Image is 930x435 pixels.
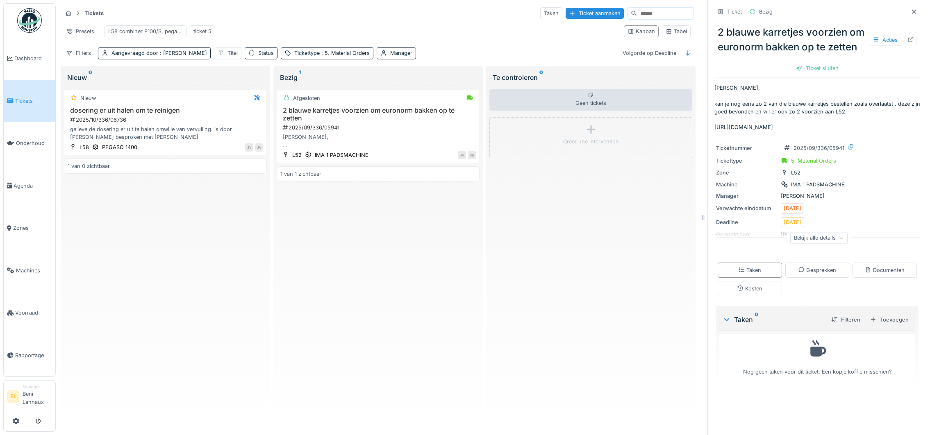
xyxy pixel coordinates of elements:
a: Machines [4,249,55,292]
div: Nieuw [67,72,264,82]
span: Agenda [14,182,52,190]
div: Tickettype [716,157,778,165]
div: Ticket [727,8,742,16]
div: gelieve de dosering er uit te halen omwille van vervuiling. is door [PERSON_NAME] besproken met [... [68,125,263,141]
div: Toevoegen [867,314,912,325]
div: Deadline [716,218,778,226]
div: 2 blauwe karretjes voorzien om euronorm bakken op te zetten [714,22,920,58]
div: Filters [62,47,95,59]
a: Tickets [4,80,55,122]
div: Ticket aanmaken [566,8,624,19]
div: Machine [716,181,778,188]
sup: 0 [755,315,758,324]
span: Zones [13,224,52,232]
div: Gesprekken [798,266,836,274]
div: JV [245,143,253,152]
div: Créer une intervention [563,138,619,145]
a: Voorraad [4,292,55,334]
div: [DATE] [784,204,801,212]
span: Onderhoud [16,139,52,147]
div: Titel [227,49,238,57]
a: Zones [4,207,55,249]
div: Manager [390,49,412,57]
h3: dosering er uit halen om te reinigen [68,106,263,114]
div: Afgesloten [293,94,320,102]
a: BL ManagerBeni Lannaux [7,384,52,411]
div: Ticketnummer [716,144,778,152]
div: Bekijk alle details [790,232,848,244]
div: Taken [723,315,825,324]
span: Machines [16,267,52,274]
span: Dashboard [14,54,52,62]
div: Nog geen taken voor dit ticket. Een kopje koffie misschien? [725,338,910,376]
div: 2025/09/336/05941 [282,124,476,131]
div: Zone [716,169,778,177]
div: Presets [62,25,98,37]
div: Acties [869,34,901,46]
div: Volgorde op Deadline [619,47,680,59]
span: : [PERSON_NAME] [158,50,207,56]
span: Tickets [15,97,52,105]
strong: Tickets [81,9,107,17]
div: [DATE] [784,218,801,226]
div: 1 van 0 zichtbaar [68,162,110,170]
div: Nieuw [80,94,96,102]
div: Status [258,49,274,57]
li: BL [7,390,19,403]
div: SB [468,151,476,159]
sup: 1 [299,72,301,82]
div: Bezig [280,72,476,82]
div: Kanban [628,27,655,35]
span: : 5. Material Orders [320,50,370,56]
a: Dashboard [4,37,55,80]
div: Taken [738,266,761,274]
div: Documenten [865,266,905,274]
div: IMA 1 PADSMACHINE [791,181,845,188]
div: [PERSON_NAME], kan je nog eens zo 2 van die blauwe karretjes bestellen zoals overlaatst . deze zi... [280,133,476,149]
div: L52 [292,151,302,159]
img: Badge_color-CXgf-gQk.svg [17,8,42,33]
div: 1 van 1 zichtbaar [280,170,321,178]
div: ticket 5 [193,27,211,35]
div: 2025/09/336/05941 [794,144,844,152]
div: Aangevraagd door [111,49,207,57]
div: Manager [716,192,778,200]
div: Verwachte einddatum [716,204,778,212]
div: PEGASO 1400 [102,143,137,151]
li: Beni Lannaux [23,384,52,409]
div: L58 [80,143,89,151]
div: 2025/10/336/06736 [69,116,263,124]
a: Rapportage [4,334,55,377]
p: [PERSON_NAME], kan je nog eens zo 2 van die blauwe karretjes bestellen zoals overlaatst . deze zi... [714,84,920,131]
div: JV [458,151,466,159]
div: Tickettype [294,49,370,57]
div: Bezig [759,8,773,16]
div: Filteren [828,314,864,325]
div: IMA 1 PADSMACHINE [315,151,368,159]
span: Rapportage [15,351,52,359]
div: [PERSON_NAME] [716,192,919,200]
div: Geen tickets [489,89,692,111]
div: Manager [23,384,52,390]
span: Voorraad [15,309,52,317]
div: L52 [791,169,800,177]
h3: 2 blauwe karretjes voorzien om euronorm bakken op te zetten [280,106,476,122]
a: Onderhoud [4,122,55,165]
div: Te controleren [493,72,689,82]
div: Kosten [737,285,762,292]
div: JV [255,143,263,152]
div: Taken [540,7,562,19]
sup: 0 [89,72,92,82]
div: L58 combiner F100/S, pegaso 1400, novopac [108,27,183,35]
a: Agenda [4,165,55,207]
div: Tabel [666,27,687,35]
div: 5. Material Orders [791,157,836,165]
div: Ticket sluiten [793,63,842,74]
sup: 0 [539,72,543,82]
